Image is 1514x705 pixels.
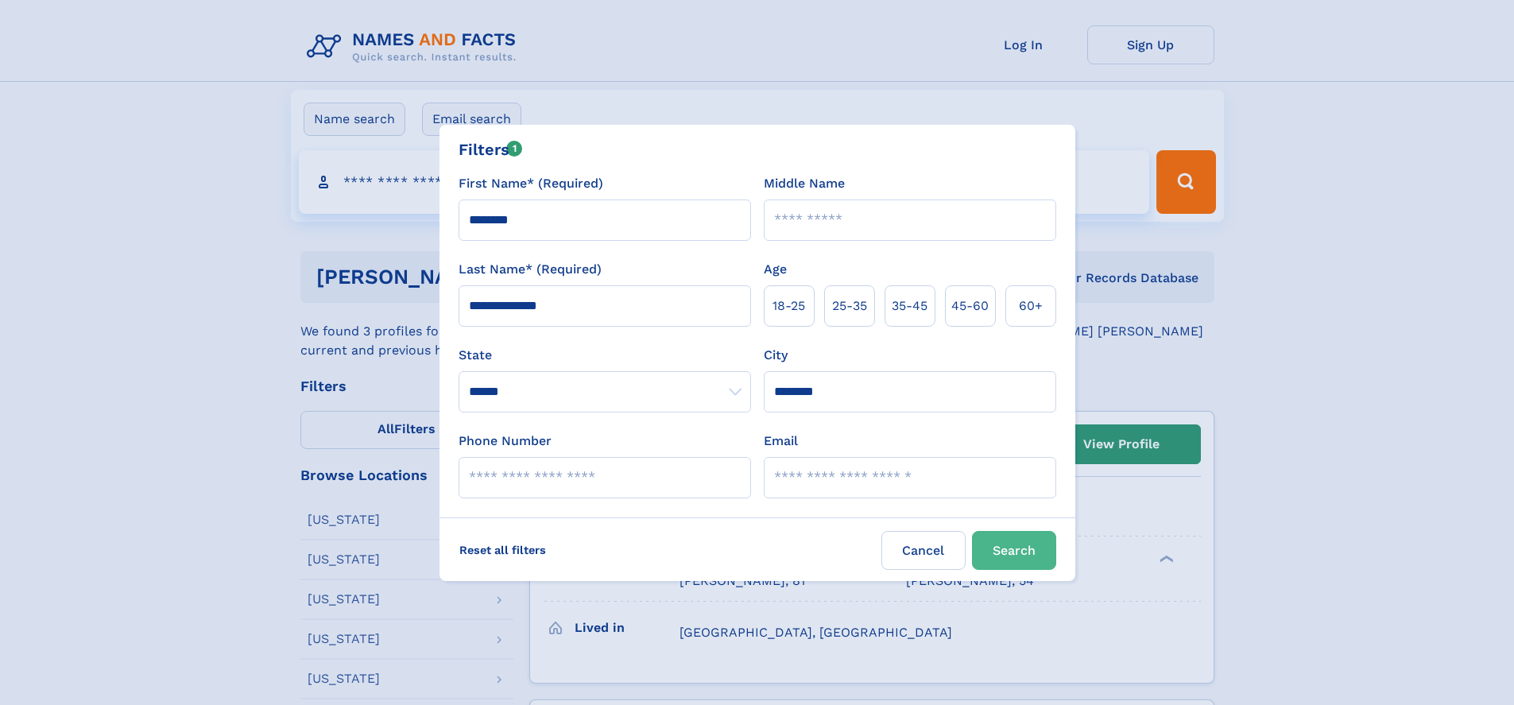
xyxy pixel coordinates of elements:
[972,531,1056,570] button: Search
[881,531,966,570] label: Cancel
[951,296,989,316] span: 45‑60
[449,531,556,569] label: Reset all filters
[459,260,602,279] label: Last Name* (Required)
[459,432,552,451] label: Phone Number
[832,296,867,316] span: 25‑35
[1019,296,1043,316] span: 60+
[764,432,798,451] label: Email
[892,296,927,316] span: 35‑45
[764,346,788,365] label: City
[764,260,787,279] label: Age
[764,174,845,193] label: Middle Name
[459,138,523,161] div: Filters
[459,346,751,365] label: State
[459,174,603,193] label: First Name* (Required)
[772,296,805,316] span: 18‑25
